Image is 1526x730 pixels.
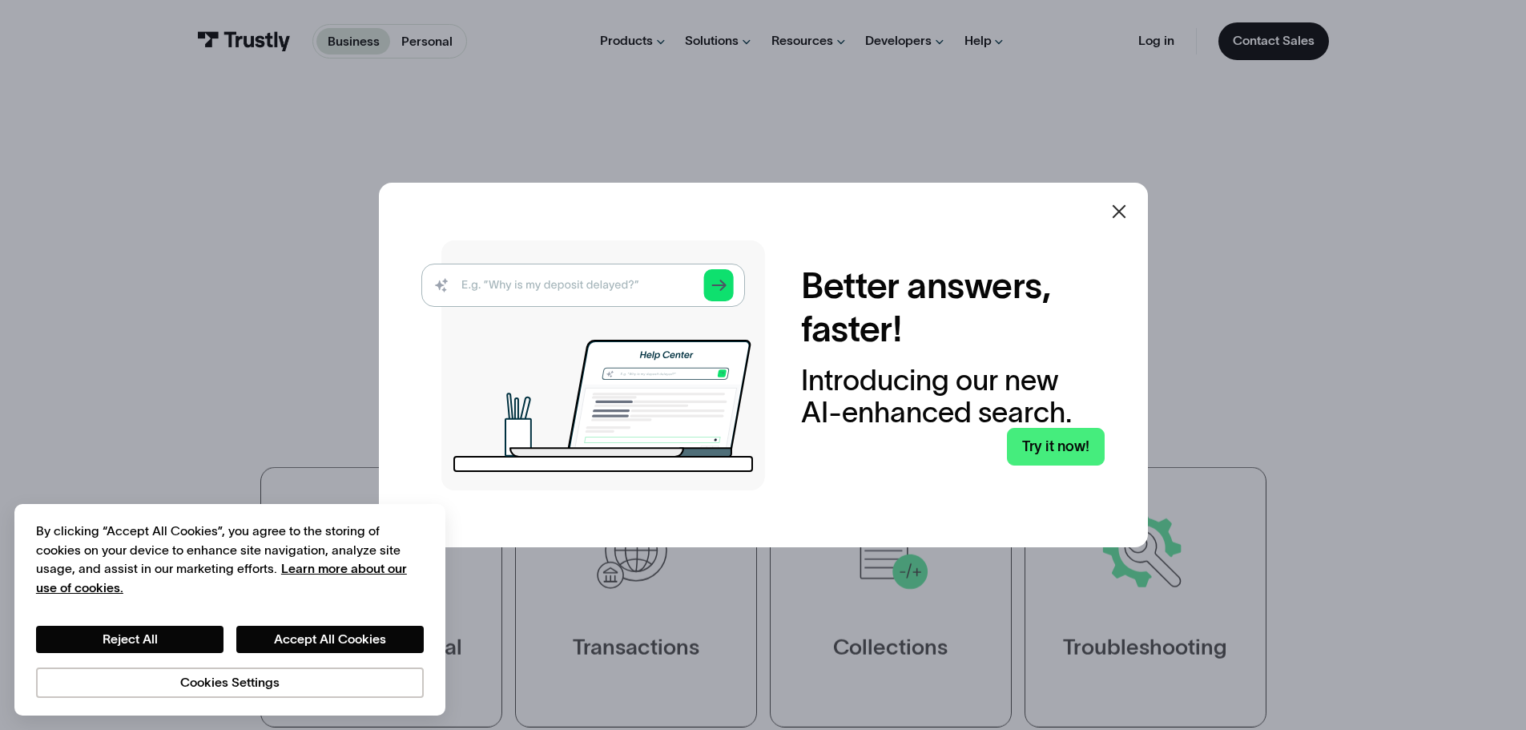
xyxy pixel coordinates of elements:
[36,626,223,653] button: Reject All
[236,626,424,653] button: Accept All Cookies
[801,264,1105,351] h2: Better answers, faster!
[36,667,424,698] button: Cookies Settings
[1007,428,1105,466] a: Try it now!
[36,522,424,697] div: Privacy
[36,522,424,597] div: By clicking “Accept All Cookies”, you agree to the storing of cookies on your device to enhance s...
[14,504,445,716] div: Cookie banner
[801,365,1105,428] div: Introducing our new AI-enhanced search.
